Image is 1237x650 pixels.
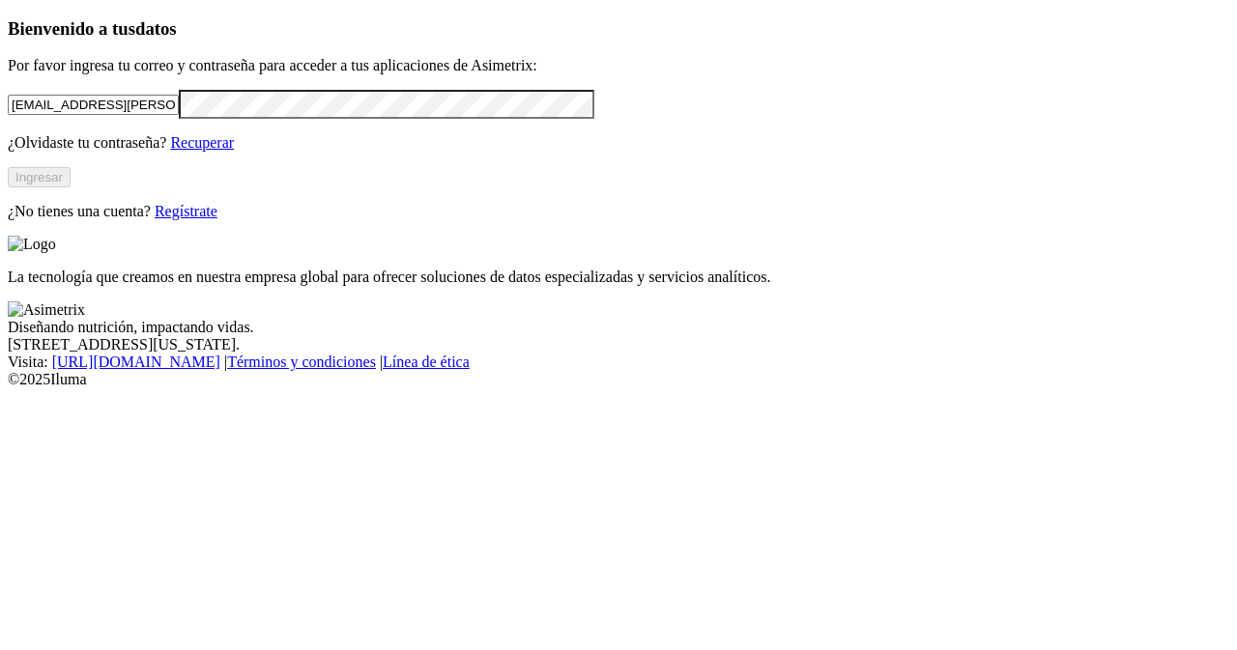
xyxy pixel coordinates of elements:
[52,353,220,370] a: [URL][DOMAIN_NAME]
[227,353,376,370] a: Términos y condiciones
[8,203,1229,220] p: ¿No tienes una cuenta?
[170,134,234,151] a: Recuperar
[8,319,1229,336] div: Diseñando nutrición, impactando vidas.
[8,336,1229,353] div: [STREET_ADDRESS][US_STATE].
[8,167,71,187] button: Ingresar
[155,203,217,219] a: Regístrate
[8,57,1229,74] p: Por favor ingresa tu correo y contraseña para acceder a tus aplicaciones de Asimetrix:
[8,18,1229,40] h3: Bienvenido a tus
[8,268,1229,286] p: La tecnología que creamos en nuestra empresa global para ofrecer soluciones de datos especializad...
[8,353,1229,371] div: Visita : | |
[135,18,177,39] span: datos
[383,353,470,370] a: Línea de ética
[8,134,1229,152] p: ¿Olvidaste tu contraseña?
[8,301,85,319] img: Asimetrix
[8,95,179,115] input: Tu correo
[8,236,56,253] img: Logo
[8,371,1229,388] div: © 2025 Iluma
